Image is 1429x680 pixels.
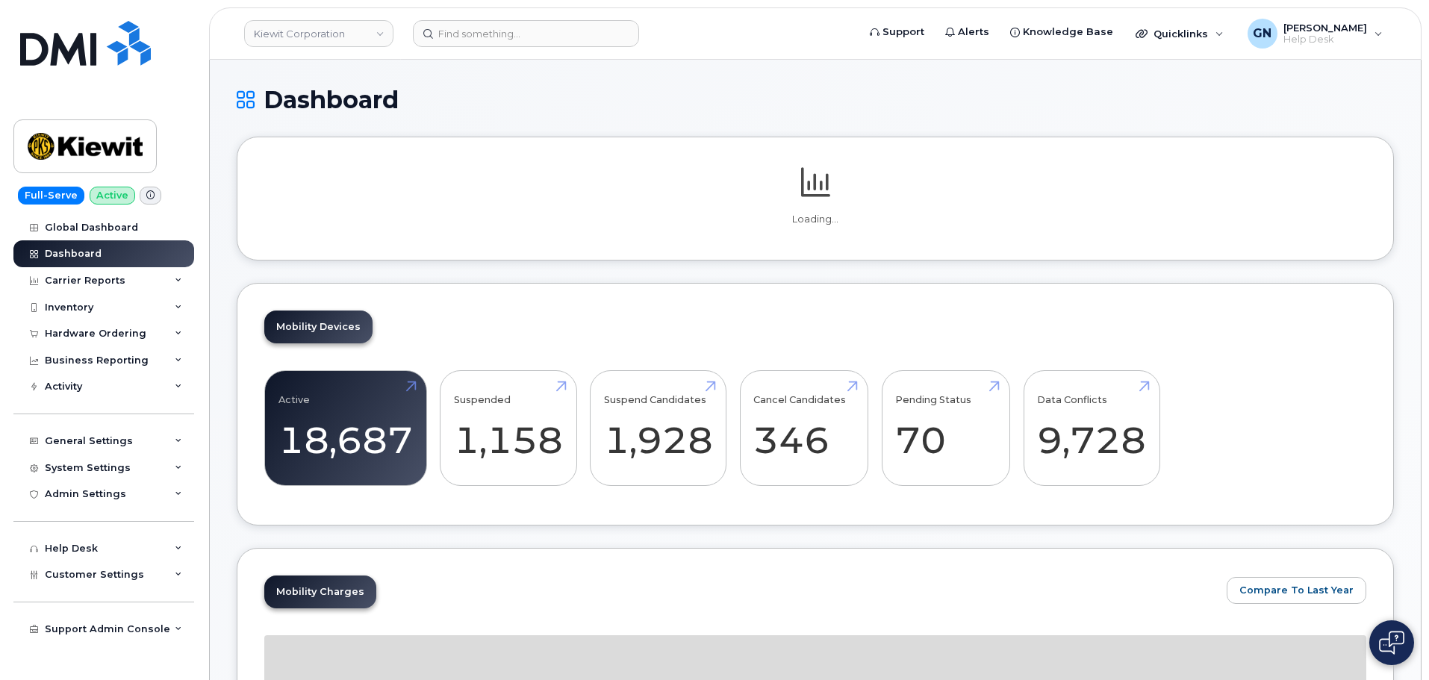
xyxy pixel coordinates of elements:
a: Suspend Candidates 1,928 [604,379,713,478]
a: Data Conflicts 9,728 [1037,379,1146,478]
a: Suspended 1,158 [454,379,563,478]
a: Mobility Charges [264,575,376,608]
span: Compare To Last Year [1239,583,1354,597]
button: Compare To Last Year [1227,577,1366,604]
img: Open chat [1379,631,1404,655]
a: Active 18,687 [278,379,413,478]
p: Loading... [264,213,1366,226]
a: Mobility Devices [264,311,373,343]
a: Cancel Candidates 346 [753,379,854,478]
h1: Dashboard [237,87,1394,113]
a: Pending Status 70 [895,379,996,478]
